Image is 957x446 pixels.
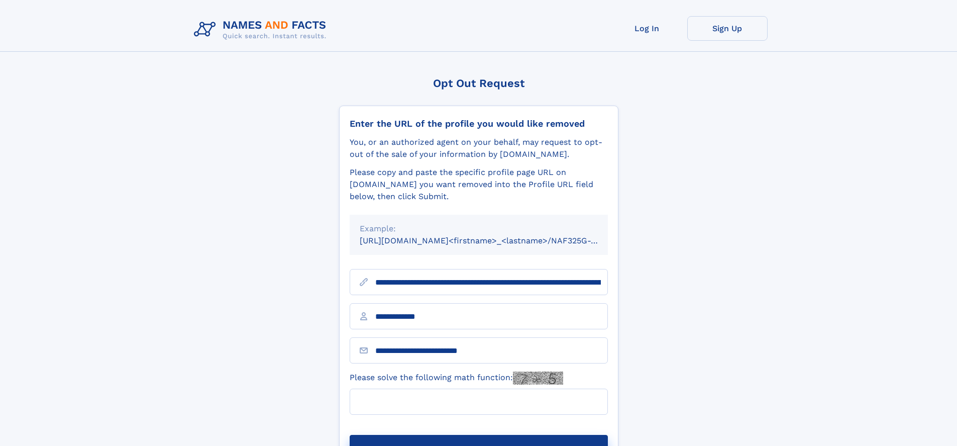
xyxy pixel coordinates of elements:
[607,16,687,41] a: Log In
[360,236,627,245] small: [URL][DOMAIN_NAME]<firstname>_<lastname>/NAF325G-xxxxxxxx
[350,118,608,129] div: Enter the URL of the profile you would like removed
[360,223,598,235] div: Example:
[350,136,608,160] div: You, or an authorized agent on your behalf, may request to opt-out of the sale of your informatio...
[339,77,618,90] div: Opt Out Request
[687,16,768,41] a: Sign Up
[350,372,563,385] label: Please solve the following math function:
[190,16,335,43] img: Logo Names and Facts
[350,166,608,203] div: Please copy and paste the specific profile page URL on [DOMAIN_NAME] you want removed into the Pr...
